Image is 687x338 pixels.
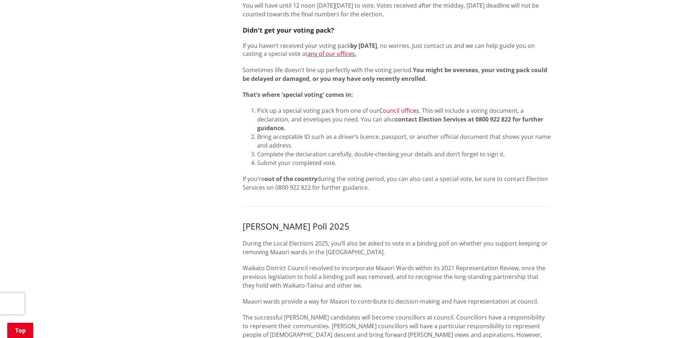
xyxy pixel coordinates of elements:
[243,174,551,192] p: If you’re during the voting period, you can also cast a special vote, be sure to contact Election...
[7,323,33,338] a: Top
[243,1,551,18] p: You will have until 12 noon [DATE][DATE] to vote. Votes received after the midday, [DATE] deadlin...
[243,264,551,290] p: Waikato District Council resolved to incorporate Maaori Wards within its 2021 Representation Revi...
[243,66,551,83] p: Sometimes life doesn’t line up perfectly with the voting period.
[257,115,543,132] strong: contact Election Services at 0800 922 822 for further guidance.
[350,42,377,50] strong: by [DATE]
[257,106,551,132] li: Pick up a special voting pack from one of our . This will include a voting document, a declaratio...
[379,107,419,115] a: Council offices
[257,132,551,150] li: Bring acceptable ID such as a driver’s licence, passport, or another official document that shows...
[243,42,551,58] p: If you haven’t received your voting pack , no worries. Just contact us and we can help guide you ...
[307,50,356,58] a: any of our offices.
[257,150,551,158] li: Complete the declaration carefully, double-checking your details and don’t forget to sign it.
[243,221,551,232] h3: [PERSON_NAME] Poll 2025
[243,26,334,34] strong: Didn't get your voting pack?
[654,308,680,334] iframe: Messenger Launcher
[243,239,551,256] p: During the Local Elections 2025, you’ll also be asked to vote in a binding poll on whether you su...
[243,91,353,99] strong: That's where 'special voting' comes in:
[243,66,547,83] strong: You might be overseas, your voting pack could be delayed or damaged, or you may have only recentl...
[264,175,317,183] strong: out of the country
[243,297,551,306] p: Maaori wards provide a way for Maaori to contribute to decision-making and have representation at...
[257,158,551,167] li: Submit your completed vote.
